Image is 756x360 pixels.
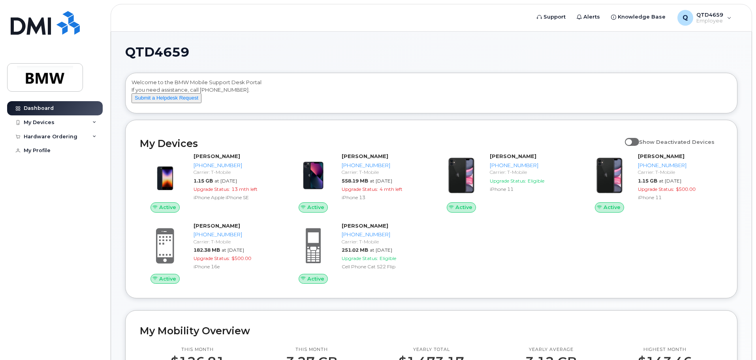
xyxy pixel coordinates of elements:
[194,186,230,192] span: Upgrade Status:
[307,275,324,283] span: Active
[194,222,240,229] strong: [PERSON_NAME]
[442,156,480,194] img: iPhone_11.jpg
[490,169,572,175] div: Carrier: T-Mobile
[342,169,423,175] div: Carrier: T-Mobile
[132,93,201,103] button: Submit a Helpdesk Request
[231,255,251,261] span: $500.00
[490,186,572,192] div: iPhone 11
[140,325,723,337] h2: My Mobility Overview
[194,255,230,261] span: Upgrade Status:
[140,222,278,284] a: Active[PERSON_NAME][PHONE_NUMBER]Carrier: T-Mobile182.38 MBat [DATE]Upgrade Status:$500.00iPhone 16e
[436,153,575,213] a: Active[PERSON_NAME][PHONE_NUMBER]Carrier: T-MobileUpgrade Status:EligibleiPhone 11
[342,263,423,270] div: Cell Phone Cat S22 Flip
[380,186,402,192] span: 4 mth left
[146,156,184,194] img: image20231002-3703462-10zne2t.jpeg
[231,186,258,192] span: 13 mth left
[342,247,368,253] span: 251.02 MB
[214,178,237,184] span: at [DATE]
[194,169,275,175] div: Carrier: T-Mobile
[194,247,220,253] span: 182.38 MB
[455,204,472,211] span: Active
[140,138,621,149] h2: My Devices
[194,178,213,184] span: 1.15 GB
[342,255,378,261] span: Upgrade Status:
[342,162,423,169] div: [PHONE_NUMBER]
[288,222,427,284] a: Active[PERSON_NAME][PHONE_NUMBER]Carrier: T-Mobile251.02 MBat [DATE]Upgrade Status:EligibleCell P...
[722,326,750,354] iframe: Messenger Launcher
[288,153,427,213] a: Active[PERSON_NAME][PHONE_NUMBER]Carrier: T-Mobile558.19 MBat [DATE]Upgrade Status:4 mth leftiPho...
[194,162,275,169] div: [PHONE_NUMBER]
[342,186,378,192] span: Upgrade Status:
[194,263,275,270] div: iPhone 16e
[125,46,189,58] span: QTD4659
[490,153,536,159] strong: [PERSON_NAME]
[194,194,275,201] div: iPhone Apple iPhone SE
[342,238,423,245] div: Carrier: T-Mobile
[342,178,368,184] span: 558.19 MB
[528,178,544,184] span: Eligible
[370,247,392,253] span: at [DATE]
[194,231,275,238] div: [PHONE_NUMBER]
[132,94,201,101] a: Submit a Helpdesk Request
[399,347,464,353] p: Yearly total
[222,247,244,253] span: at [DATE]
[490,162,572,169] div: [PHONE_NUMBER]
[171,347,225,353] p: This month
[140,153,278,213] a: Active[PERSON_NAME][PHONE_NUMBER]Carrier: T-Mobile1.15 GBat [DATE]Upgrade Status:13 mth leftiPhon...
[307,204,324,211] span: Active
[342,194,423,201] div: iPhone 13
[490,178,526,184] span: Upgrade Status:
[638,347,692,353] p: Highest month
[582,70,750,322] iframe: Messenger
[132,79,731,110] div: Welcome to the BMW Mobile Support Desk Portal If you need assistance, call [PHONE_NUMBER].
[342,231,423,238] div: [PHONE_NUMBER]
[159,275,176,283] span: Active
[194,238,275,245] div: Carrier: T-Mobile
[294,156,332,194] img: image20231002-3703462-1ig824h.jpeg
[342,153,388,159] strong: [PERSON_NAME]
[342,222,388,229] strong: [PERSON_NAME]
[370,178,392,184] span: at [DATE]
[525,347,577,353] p: Yearly average
[194,153,240,159] strong: [PERSON_NAME]
[286,347,337,353] p: This month
[380,255,396,261] span: Eligible
[159,204,176,211] span: Active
